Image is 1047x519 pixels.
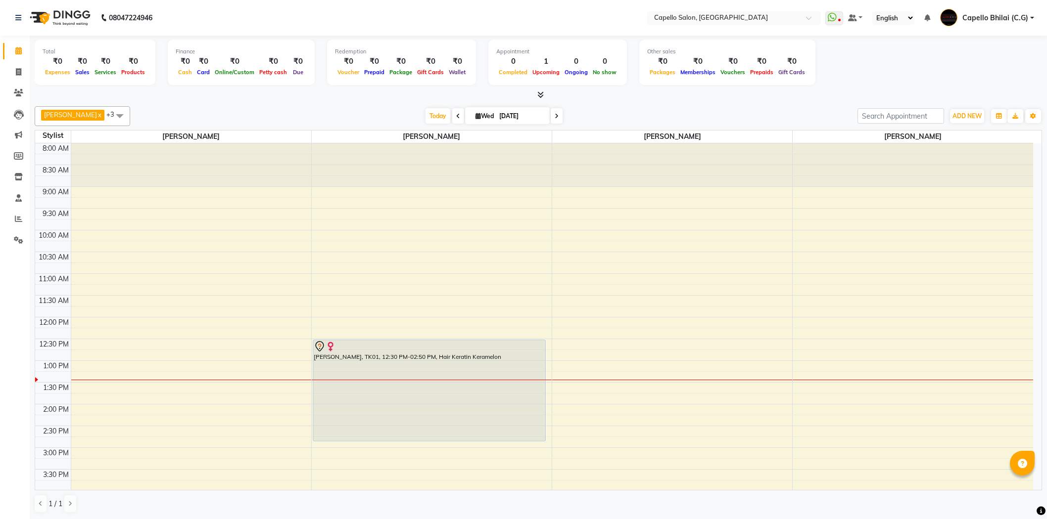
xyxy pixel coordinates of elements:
[212,56,257,67] div: ₹0
[748,69,776,76] span: Prepaids
[43,56,73,67] div: ₹0
[496,47,619,56] div: Appointment
[415,69,446,76] span: Gift Cards
[952,112,982,120] span: ADD NEW
[313,340,545,441] div: [PERSON_NAME], TK01, 12:30 PM-02:50 PM, Hair Keratin Keramelon
[106,110,122,118] span: +3
[962,13,1028,23] span: Capello Bhilai (C.G)
[92,56,119,67] div: ₹0
[1005,479,1037,509] iframe: chat widget
[289,56,307,67] div: ₹0
[41,448,71,458] div: 3:00 PM
[37,252,71,262] div: 10:30 AM
[176,56,194,67] div: ₹0
[530,69,562,76] span: Upcoming
[194,69,212,76] span: Card
[119,69,147,76] span: Products
[530,56,562,67] div: 1
[41,404,71,415] div: 2:00 PM
[362,56,387,67] div: ₹0
[562,56,590,67] div: 0
[37,317,71,328] div: 12:00 PM
[194,56,212,67] div: ₹0
[312,130,552,143] span: [PERSON_NAME]
[41,165,71,175] div: 8:30 AM
[446,69,468,76] span: Wallet
[362,69,387,76] span: Prepaid
[415,56,446,67] div: ₹0
[776,69,808,76] span: Gift Cards
[176,69,194,76] span: Cash
[119,56,147,67] div: ₹0
[92,69,119,76] span: Services
[496,69,530,76] span: Completed
[43,69,73,76] span: Expenses
[562,69,590,76] span: Ongoing
[176,47,307,56] div: Finance
[109,4,152,32] b: 08047224946
[37,339,71,349] div: 12:30 PM
[335,47,468,56] div: Redemption
[496,56,530,67] div: 0
[41,143,71,154] div: 8:00 AM
[97,111,101,119] a: x
[647,47,808,56] div: Other sales
[748,56,776,67] div: ₹0
[552,130,792,143] span: [PERSON_NAME]
[35,130,71,141] div: Stylist
[793,130,1033,143] span: [PERSON_NAME]
[647,56,678,67] div: ₹0
[257,56,289,67] div: ₹0
[335,56,362,67] div: ₹0
[590,56,619,67] div: 0
[335,69,362,76] span: Voucher
[446,56,468,67] div: ₹0
[41,426,71,436] div: 2:30 PM
[73,56,92,67] div: ₹0
[25,4,93,32] img: logo
[387,56,415,67] div: ₹0
[41,209,71,219] div: 9:30 AM
[473,112,496,120] span: Wed
[257,69,289,76] span: Petty cash
[37,296,71,306] div: 11:30 AM
[71,130,311,143] span: [PERSON_NAME]
[41,383,71,393] div: 1:30 PM
[718,56,748,67] div: ₹0
[496,109,546,124] input: 2025-09-03
[590,69,619,76] span: No show
[37,230,71,241] div: 10:00 AM
[41,470,71,480] div: 3:30 PM
[212,69,257,76] span: Online/Custom
[290,69,306,76] span: Due
[387,69,415,76] span: Package
[776,56,808,67] div: ₹0
[678,69,718,76] span: Memberships
[44,111,97,119] span: [PERSON_NAME]
[426,108,450,124] span: Today
[647,69,678,76] span: Packages
[41,187,71,197] div: 9:00 AM
[37,274,71,284] div: 11:00 AM
[41,361,71,371] div: 1:00 PM
[73,69,92,76] span: Sales
[678,56,718,67] div: ₹0
[950,109,984,123] button: ADD NEW
[48,499,62,509] span: 1 / 1
[43,47,147,56] div: Total
[857,108,944,124] input: Search Appointment
[940,9,957,26] img: Capello Bhilai (C.G)
[718,69,748,76] span: Vouchers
